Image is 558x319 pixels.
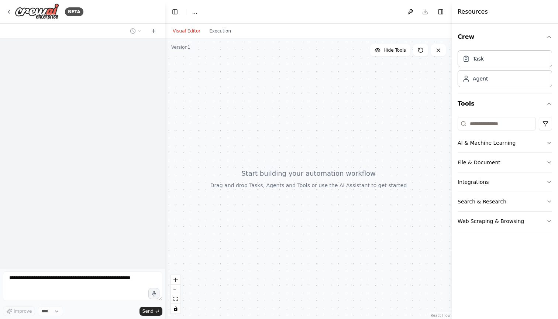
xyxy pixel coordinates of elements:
div: Version 1 [171,44,190,50]
button: Search & Research [458,192,552,211]
button: Switch to previous chat [127,27,145,35]
div: Agent [473,75,488,82]
button: Click to speak your automation idea [148,288,159,299]
button: Visual Editor [168,27,205,35]
button: AI & Machine Learning [458,133,552,152]
div: Crew [458,47,552,93]
button: Start a new chat [148,27,159,35]
button: Web Scraping & Browsing [458,212,552,231]
button: zoom out [171,285,180,294]
button: Tools [458,93,552,114]
div: Tools [458,114,552,237]
span: Send [142,308,154,314]
button: Execution [205,27,235,35]
a: React Flow attribution [431,313,451,318]
button: toggle interactivity [171,304,180,313]
button: Integrations [458,172,552,192]
button: Hide left sidebar [170,7,180,17]
div: Task [473,55,484,62]
nav: breadcrumb [192,8,197,16]
span: ... [192,8,197,16]
span: Improve [14,308,32,314]
h4: Resources [458,7,488,16]
button: zoom in [171,275,180,285]
div: BETA [65,7,83,16]
button: fit view [171,294,180,304]
button: Crew [458,27,552,47]
button: Hide right sidebar [435,7,446,17]
button: File & Document [458,153,552,172]
span: Hide Tools [383,47,406,53]
button: Improve [3,306,35,316]
img: Logo [15,3,59,20]
button: Send [139,307,162,316]
div: React Flow controls [171,275,180,313]
button: Hide Tools [370,44,410,56]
